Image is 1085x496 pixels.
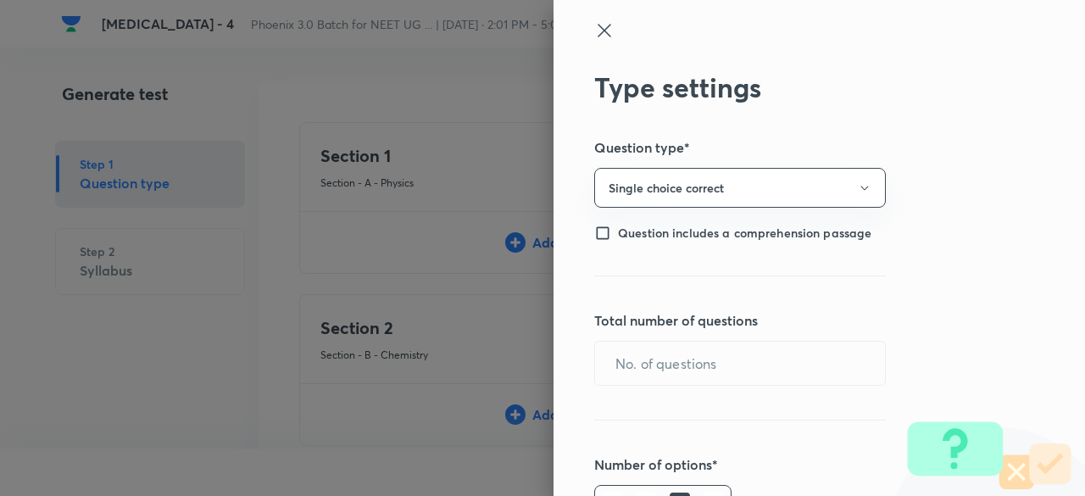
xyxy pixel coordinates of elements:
span: Question includes a comprehension passage [618,226,871,241]
input: No. of questions [595,342,885,385]
h5: Number of options* [594,454,988,475]
button: Single choice correct [594,168,886,208]
h5: Total number of questions [594,310,988,331]
h5: Question type* [594,137,988,158]
h2: Type settings [594,71,988,103]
